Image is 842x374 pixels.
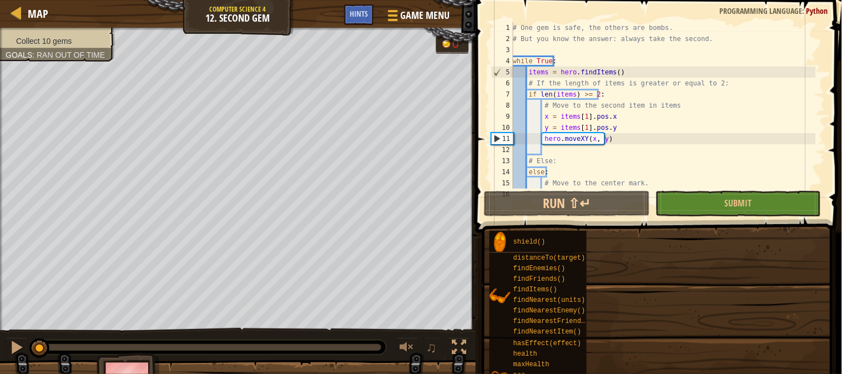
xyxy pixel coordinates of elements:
span: findNearestFriend() [513,317,589,325]
button: ♫ [424,337,443,360]
span: Collect 10 gems [16,37,72,46]
div: 6 [491,78,513,89]
div: 0 [452,38,463,49]
div: 2 [491,33,513,44]
button: Adjust volume [396,337,419,360]
span: Game Menu [400,8,450,23]
div: 4 [491,55,513,67]
span: Python [806,6,828,16]
button: Ctrl + P: Pause [6,337,28,360]
div: 8 [491,100,513,111]
div: 10 [491,122,513,133]
button: Game Menu [379,4,456,31]
a: Map [22,6,48,21]
span: Programming language [720,6,803,16]
span: shield() [513,238,546,246]
span: findItems() [513,286,557,294]
div: 12 [491,144,513,155]
span: : [32,50,37,59]
img: portrait.png [490,286,511,307]
div: 14 [491,166,513,178]
span: findNearestEnemy() [513,307,586,315]
span: Hints [350,8,368,19]
div: Team 'humans' has 0 gold. [436,34,469,54]
span: Ran out of time [37,50,105,59]
span: Map [28,6,48,21]
span: maxHealth [513,361,549,368]
div: 9 [491,111,513,122]
div: 5 [492,67,513,78]
span: ♫ [426,339,437,356]
span: : [803,6,806,16]
span: distanceTo(target) [513,254,586,262]
span: findNearestItem() [513,328,581,336]
span: findEnemies() [513,265,566,272]
div: 11 [492,133,513,144]
button: Submit [656,191,821,216]
img: portrait.png [490,232,511,253]
span: findNearest(units) [513,296,586,304]
span: Goals [6,50,32,59]
div: 1 [491,22,513,33]
span: hasEffect(effect) [513,340,581,347]
div: 15 [491,178,513,189]
div: 7 [491,89,513,100]
button: Run ⇧↵ [484,191,649,216]
span: findFriends() [513,275,566,283]
li: Collect 10 gems [6,36,107,47]
span: health [513,350,537,358]
button: Toggle fullscreen [448,337,470,360]
div: 13 [491,155,513,166]
span: Submit [725,197,752,209]
div: 3 [491,44,513,55]
div: 16 [491,189,513,200]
